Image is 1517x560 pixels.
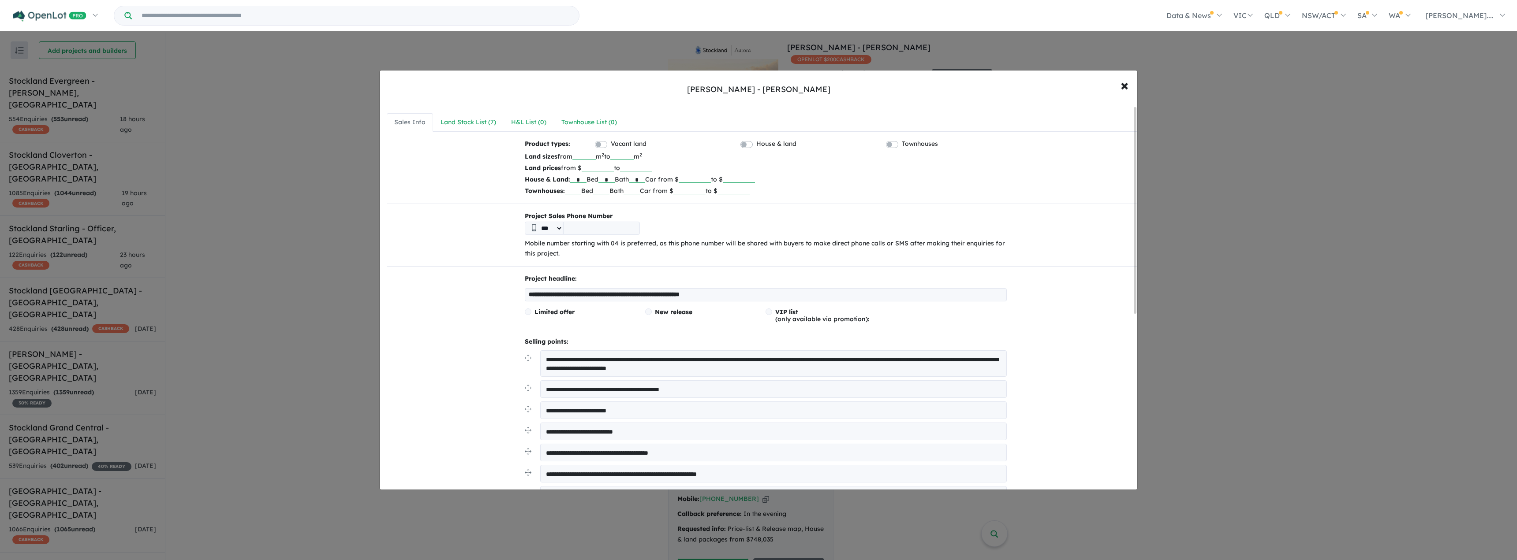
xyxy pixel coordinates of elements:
[525,274,1007,284] p: Project headline:
[602,152,604,158] sup: 2
[687,84,830,95] div: [PERSON_NAME] - [PERSON_NAME]
[525,152,557,160] b: Land sizes
[525,211,1007,222] b: Project Sales Phone Number
[525,238,1007,260] p: Mobile number starting with 04 is preferred, as this phone number will be shared with buyers to m...
[775,308,798,316] span: VIP list
[1426,11,1494,20] span: [PERSON_NAME]....
[639,152,642,158] sup: 2
[525,187,565,195] b: Townhouses:
[525,427,531,434] img: drag.svg
[532,224,536,231] img: Phone icon
[394,117,426,128] div: Sales Info
[525,406,531,412] img: drag.svg
[511,117,546,128] div: H&L List ( 0 )
[525,355,531,361] img: drag.svg
[561,117,617,128] div: Townhouse List ( 0 )
[525,337,1007,347] p: Selling points:
[756,139,796,149] label: House & land
[611,139,646,149] label: Vacant land
[525,175,570,183] b: House & Land:
[525,385,531,391] img: drag.svg
[525,469,531,476] img: drag.svg
[525,448,531,455] img: drag.svg
[525,185,1007,197] p: Bed Bath Car from $ to $
[525,151,1007,162] p: from m to m
[134,6,577,25] input: Try estate name, suburb, builder or developer
[902,139,938,149] label: Townhouses
[534,308,575,316] span: Limited offer
[775,308,869,323] span: (only available via promotion):
[525,174,1007,185] p: Bed Bath Car from $ to $
[441,117,496,128] div: Land Stock List ( 7 )
[13,11,86,22] img: Openlot PRO Logo White
[1121,75,1128,94] span: ×
[655,308,692,316] span: New release
[525,139,570,151] b: Product types:
[525,162,1007,174] p: from $ to
[525,164,561,172] b: Land prices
